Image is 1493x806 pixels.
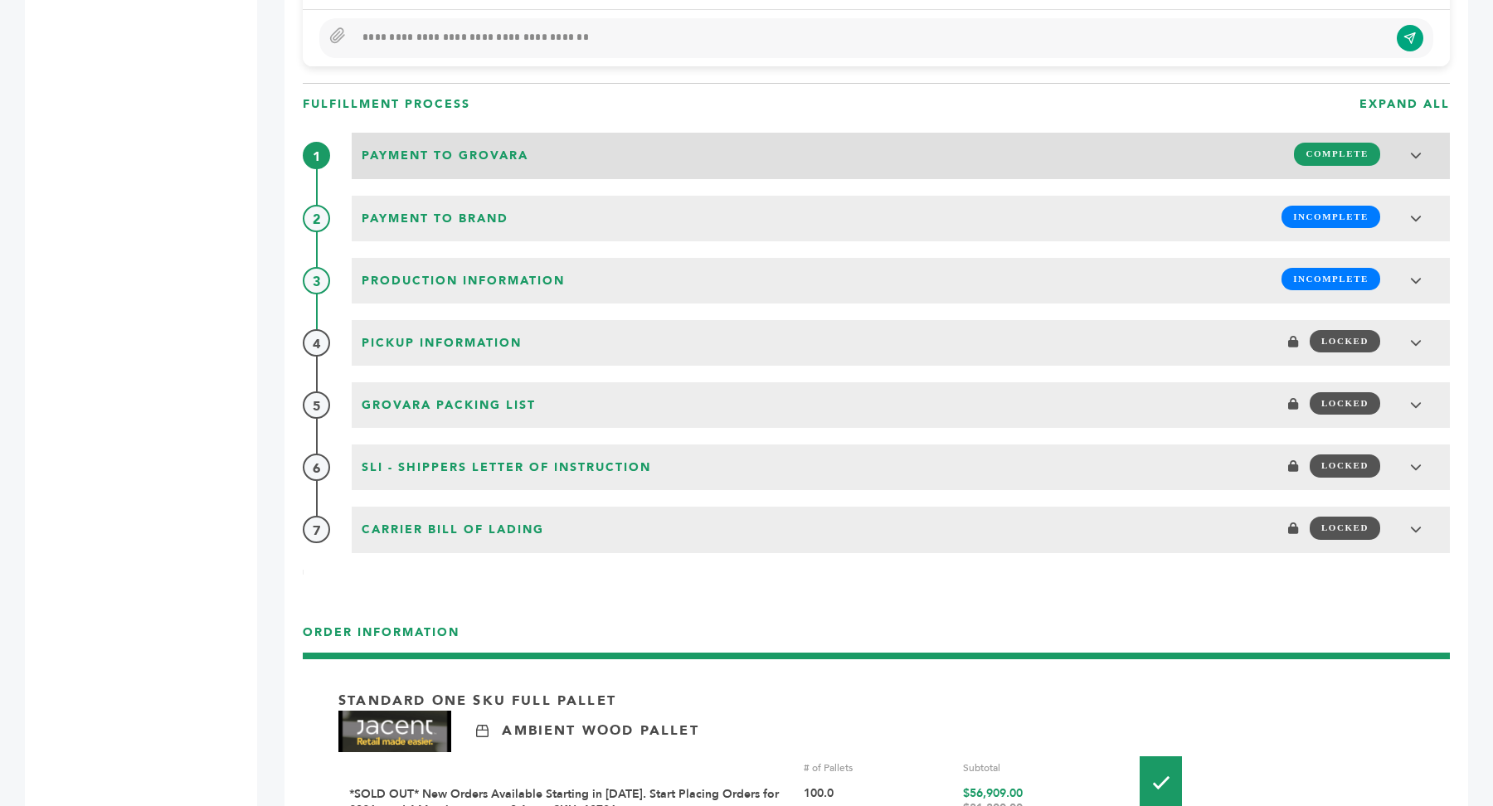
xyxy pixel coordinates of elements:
[357,143,533,169] span: Payment to Grovara
[1294,143,1380,165] span: COMPLETE
[338,692,616,710] p: Standard One Sku Full Pallet
[804,760,951,775] div: # of Pallets
[1310,517,1380,539] span: LOCKED
[338,711,451,752] img: Brand Name
[357,206,513,232] span: Payment to brand
[357,330,527,357] span: Pickup Information
[1281,268,1380,290] span: INCOMPLETE
[357,454,656,481] span: SLI - Shippers Letter of Instruction
[963,760,1111,775] div: Subtotal
[1310,330,1380,352] span: LOCKED
[1359,96,1450,113] h3: EXPAND ALL
[357,392,541,419] span: Grovara Packing List
[1310,392,1380,415] span: LOCKED
[357,517,549,543] span: Carrier Bill of Lading
[357,268,570,294] span: Production Information
[1281,206,1380,228] span: INCOMPLETE
[303,96,470,113] h3: FULFILLMENT PROCESS
[476,725,489,737] img: Ambient
[502,721,698,740] p: Ambient Wood Pallet
[303,624,1450,653] h3: ORDER INFORMATION
[1310,454,1380,477] span: LOCKED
